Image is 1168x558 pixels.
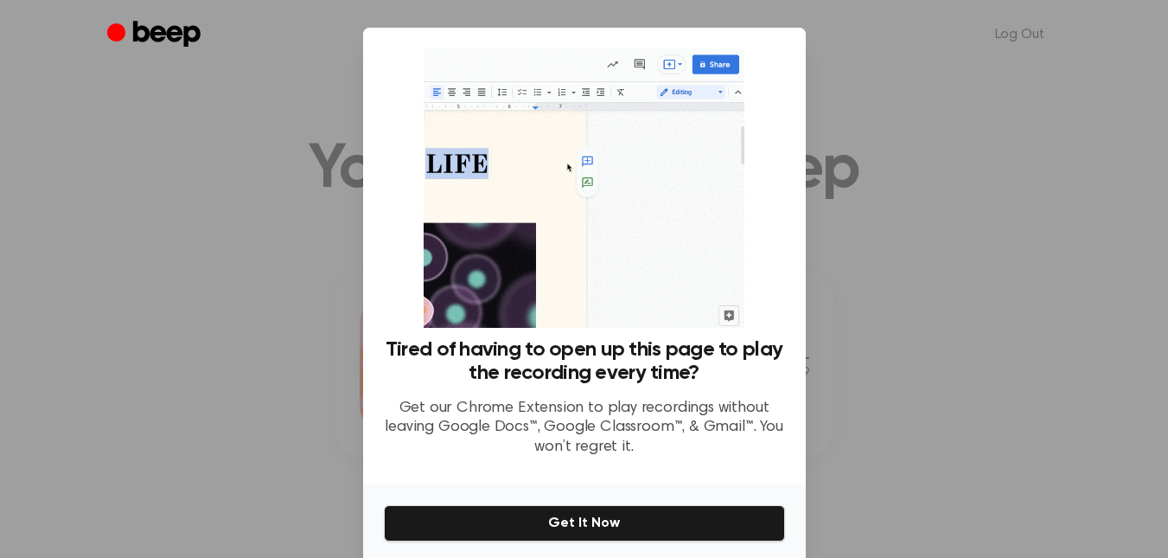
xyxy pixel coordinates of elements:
a: Beep [107,18,205,52]
a: Log Out [978,14,1062,55]
button: Get It Now [384,505,785,542]
img: Beep extension in action [424,48,744,328]
p: Get our Chrome Extension to play recordings without leaving Google Docs™, Google Classroom™, & Gm... [384,399,785,458]
h3: Tired of having to open up this page to play the recording every time? [384,338,785,385]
